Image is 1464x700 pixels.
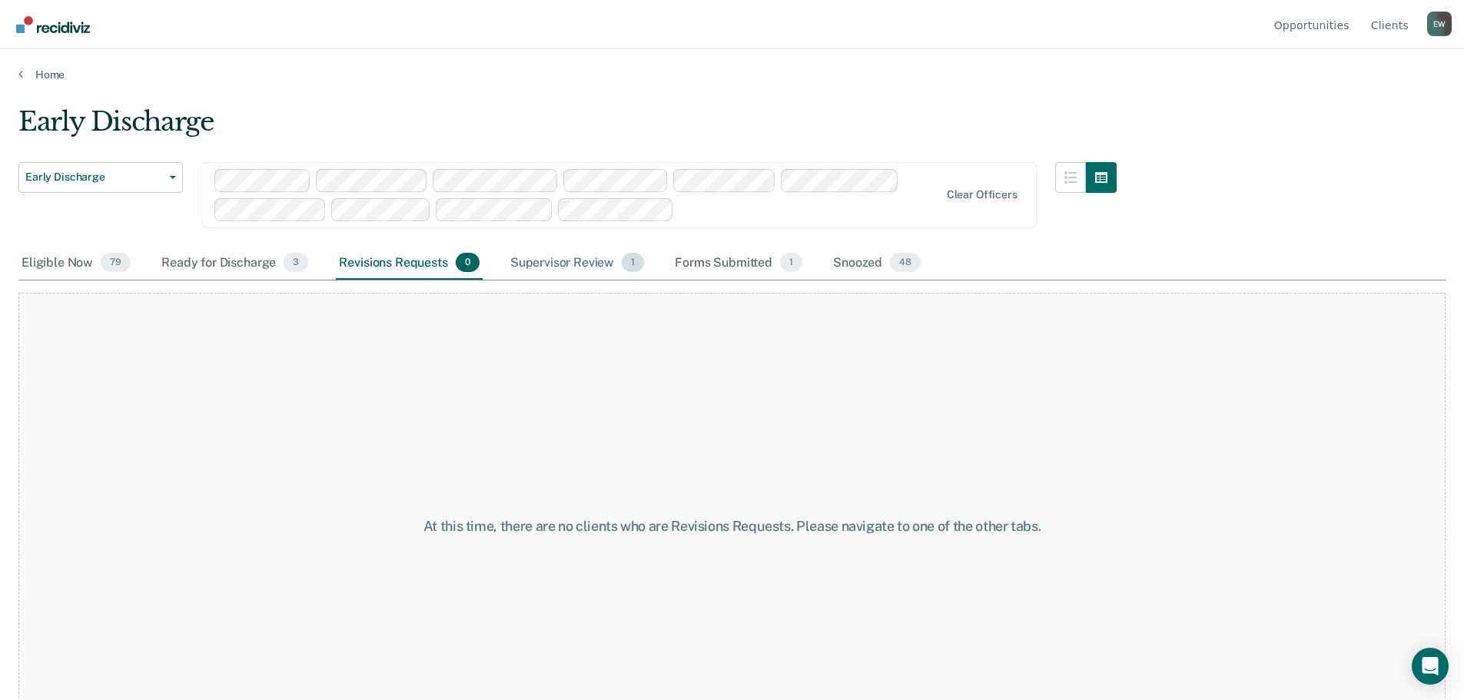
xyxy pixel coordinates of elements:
[18,68,1446,81] a: Home
[18,247,134,280] div: Eligible Now79
[947,188,1017,201] div: Clear officers
[25,171,164,184] span: Early Discharge
[16,16,90,33] img: Recidiviz
[456,253,480,273] span: 0
[18,162,183,193] button: Early Discharge
[18,106,1117,150] div: Early Discharge
[622,253,644,273] span: 1
[507,247,648,280] div: Supervisor Review1
[158,247,311,280] div: Ready for Discharge3
[1427,12,1452,36] button: Profile dropdown button
[1427,12,1452,36] div: E W
[101,253,131,273] span: 79
[376,518,1089,535] div: At this time, there are no clients who are Revisions Requests. Please navigate to one of the othe...
[336,247,482,280] div: Revisions Requests0
[1412,648,1449,685] div: Open Intercom Messenger
[284,253,308,273] span: 3
[830,247,924,280] div: Snoozed48
[890,253,921,273] span: 48
[780,253,802,273] span: 1
[672,247,805,280] div: Forms Submitted1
